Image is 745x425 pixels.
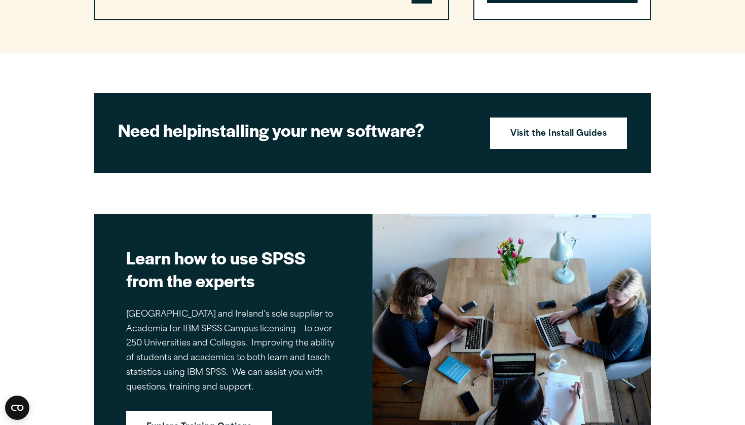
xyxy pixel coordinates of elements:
h2: installing your new software? [118,119,473,141]
p: [GEOGRAPHIC_DATA] and Ireland’s sole supplier to Academia for IBM SPSS Campus licensing – to over... [126,307,340,395]
a: Visit the Install Guides [490,118,627,149]
h2: Learn how to use SPSS from the experts [126,246,340,292]
strong: Need help [118,118,197,142]
button: Open CMP widget [5,396,29,420]
strong: Visit the Install Guides [510,128,607,141]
